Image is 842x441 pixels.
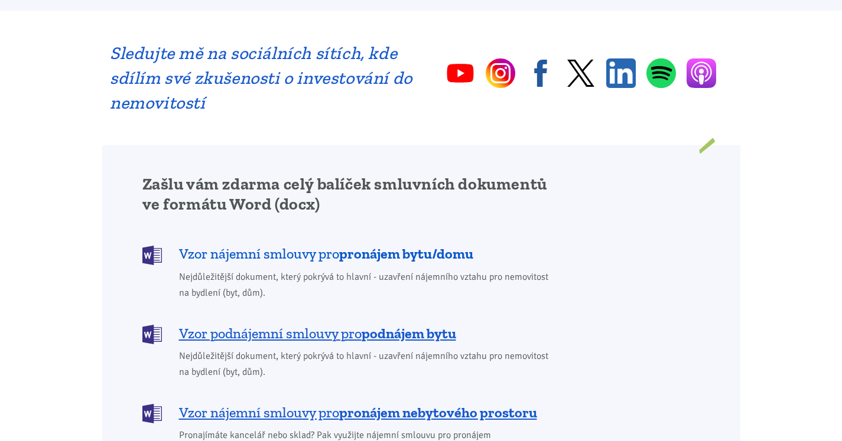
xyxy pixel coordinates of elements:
a: Vzor nájemní smlouvy propronájem bytu/domu [142,244,557,264]
b: pronájem bytu/domu [339,245,473,262]
a: Apple Podcasts [687,58,716,88]
a: Twitter [566,58,596,88]
a: Vzor podnájemní smlouvy propodnájem bytu [142,324,557,343]
a: Instagram [486,58,515,88]
h2: Sledujte mě na sociálních sítích, kde sdílím své zkušenosti o investování do nemovitostí [110,41,413,115]
b: pronájem nebytového prostoru [339,404,537,421]
a: Linkedin [606,58,636,88]
span: Vzor podnájemní smlouvy pro [179,324,456,343]
a: YouTube [446,58,475,88]
h2: Zašlu vám zdarma celý balíček smluvních dokumentů ve formátu Word (docx) [142,174,557,214]
span: Nejdůležitější dokument, který pokrývá to hlavní - uzavření nájemního vztahu pro nemovitost na by... [179,269,557,301]
b: podnájem bytu [362,325,456,342]
span: Vzor nájemní smlouvy pro [179,244,473,263]
a: Vzor nájemní smlouvy propronájem nebytového prostoru [142,403,557,422]
a: Facebook [526,58,555,88]
img: DOCX (Word) [142,404,162,423]
span: Nejdůležitější dokument, který pokrývá to hlavní - uzavření nájemního vztahu pro nemovitost na by... [179,348,557,380]
img: DOCX (Word) [142,246,162,265]
span: Vzor nájemní smlouvy pro [179,403,537,422]
a: Spotify [646,58,676,89]
img: DOCX (Word) [142,325,162,344]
